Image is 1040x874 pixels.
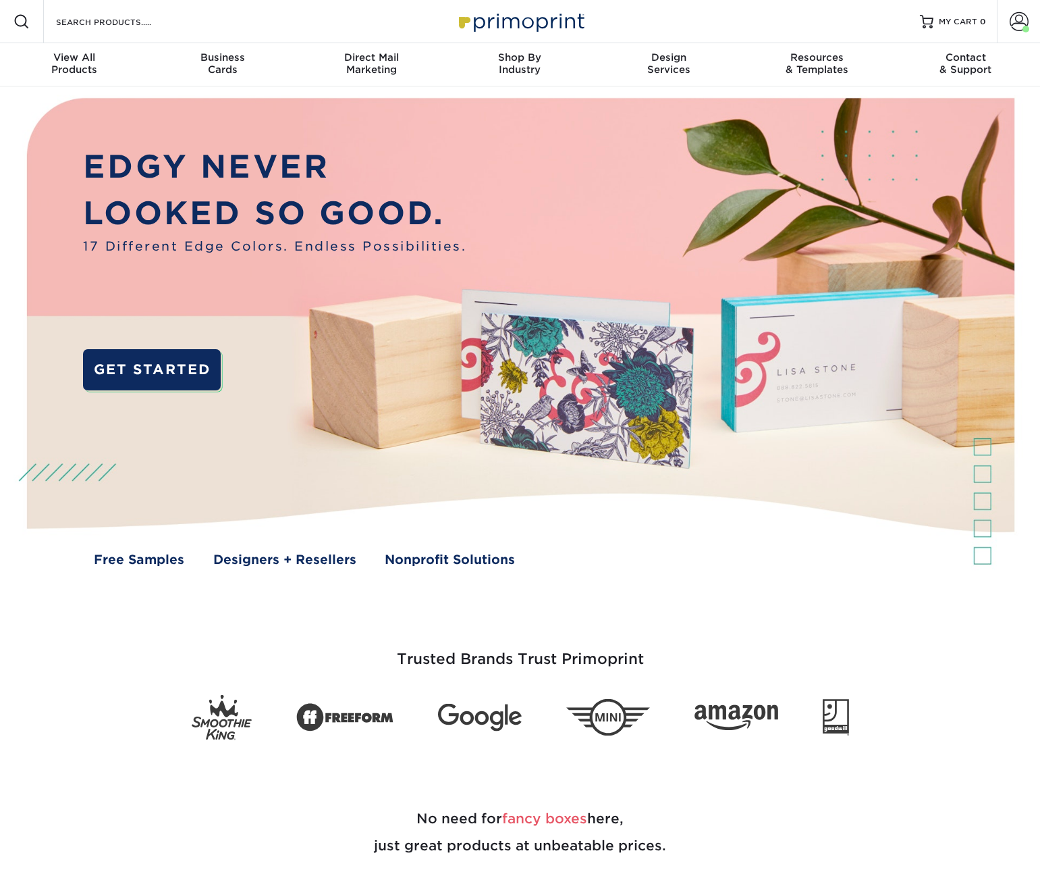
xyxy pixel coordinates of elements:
[453,7,588,36] img: Primoprint
[892,51,1040,63] span: Contact
[83,190,466,236] p: LOOKED SO GOOD.
[694,704,778,730] img: Amazon
[296,696,393,739] img: Freeform
[743,51,892,63] span: Resources
[502,811,587,827] span: fancy boxes
[55,14,186,30] input: SEARCH PRODUCTS.....
[83,237,466,256] span: 17 Different Edge Colors. Endless Possibilities.
[148,51,297,63] span: Business
[743,51,892,76] div: & Templates
[445,51,594,63] span: Shop By
[980,17,986,26] span: 0
[566,699,650,736] img: Mini
[438,704,522,731] img: Google
[939,16,977,28] span: MY CART
[297,51,445,76] div: Marketing
[445,43,594,86] a: Shop ByIndustry
[595,51,743,63] span: Design
[297,51,445,63] span: Direct Mail
[213,550,356,569] a: Designers + Resellers
[297,43,445,86] a: Direct MailMarketing
[192,695,252,740] img: Smoothie King
[126,618,915,684] h3: Trusted Brands Trust Primoprint
[148,43,297,86] a: BusinessCards
[892,51,1040,76] div: & Support
[743,43,892,86] a: Resources& Templates
[385,550,515,569] a: Nonprofit Solutions
[595,51,743,76] div: Services
[83,349,221,390] a: GET STARTED
[892,43,1040,86] a: Contact& Support
[823,699,849,736] img: Goodwill
[148,51,297,76] div: Cards
[595,43,743,86] a: DesignServices
[83,143,466,190] p: EDGY NEVER
[94,550,184,569] a: Free Samples
[445,51,594,76] div: Industry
